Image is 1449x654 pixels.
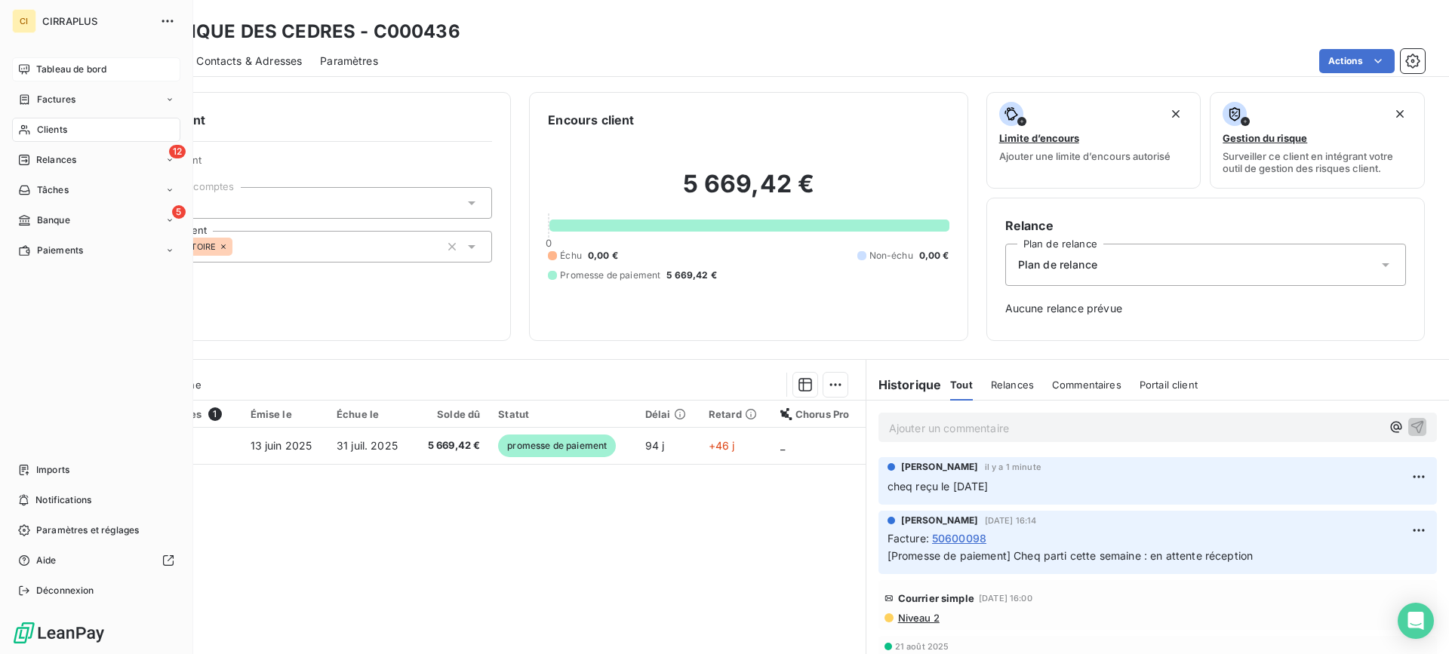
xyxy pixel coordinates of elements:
span: 5 669,42 € [666,269,717,282]
span: Commentaires [1052,379,1121,391]
div: Délai [645,408,691,420]
span: Paiements [37,244,83,257]
span: 21 août 2025 [895,642,949,651]
div: Retard [709,408,762,420]
span: Gestion du risque [1223,132,1307,144]
h6: Informations client [91,111,492,129]
span: Notifications [35,493,91,507]
span: [DATE] 16:00 [979,594,1032,603]
span: Ajouter une limite d’encours autorisé [999,150,1171,162]
span: Plan de relance [1018,257,1097,272]
span: 13 juin 2025 [251,439,312,452]
span: Courrier simple [898,592,974,604]
div: Échue le [337,408,404,420]
span: 0,00 € [588,249,618,263]
span: Relances [36,153,76,167]
div: Solde dû [422,408,480,420]
span: 31 juil. 2025 [337,439,398,452]
span: Déconnexion [36,584,94,597]
span: +46 j [709,439,735,452]
span: [PERSON_NAME] [901,460,979,474]
span: promesse de paiement [498,434,616,457]
h2: 5 669,42 € [548,169,949,214]
span: Promesse de paiement [560,269,660,282]
span: Aide [36,554,57,567]
span: Surveiller ce client en intégrant votre outil de gestion des risques client. [1223,150,1412,174]
span: Aucune relance prévue [1005,301,1406,316]
button: Gestion du risqueSurveiller ce client en intégrant votre outil de gestion des risques client. [1210,92,1425,189]
span: Niveau 2 [897,612,940,624]
h6: Encours client [548,111,634,129]
h3: * CLINIQUE DES CEDRES - C000436 [133,18,460,45]
span: 50600098 [932,530,986,546]
span: 1 [208,407,222,421]
span: Non-échu [869,249,913,263]
div: Statut [498,408,626,420]
span: Facture : [888,530,929,546]
span: il y a 1 minute [985,462,1041,471]
span: Clients [37,123,67,137]
span: 94 j [645,439,665,452]
span: 0,00 € [919,249,949,263]
span: 12 [169,145,186,158]
span: Banque [37,213,70,227]
span: CIRRAPLUS [42,15,151,27]
h6: Historique [866,376,942,394]
div: Open Intercom Messenger [1398,603,1434,639]
button: Actions [1319,49,1395,73]
span: [PERSON_NAME] [901,514,979,527]
span: [Promesse de paiement] Cheq parti cette semaine : en attente réception [888,549,1254,562]
span: Paramètres [320,54,378,69]
h6: Relance [1005,216,1406,235]
span: Échu [560,249,582,263]
span: Factures [37,93,75,106]
span: Propriétés Client [122,154,492,175]
div: Chorus Pro [780,408,857,420]
span: Tout [950,379,973,391]
span: Paramètres et réglages [36,524,139,537]
button: Limite d’encoursAjouter une limite d’encours autorisé [986,92,1201,189]
img: Logo LeanPay [12,621,106,645]
span: 0 [546,237,552,249]
span: 5 [172,205,186,219]
span: Tâches [37,183,69,197]
span: Tableau de bord [36,63,106,76]
span: Contacts & Adresses [196,54,302,69]
input: Ajouter une valeur [232,240,245,253]
span: Relances [991,379,1034,391]
span: 5 669,42 € [422,438,480,453]
span: cheq reçu le [DATE] [888,480,989,493]
span: Portail client [1140,379,1198,391]
span: [DATE] 16:14 [985,516,1037,525]
span: Limite d’encours [999,132,1079,144]
span: Imports [36,463,69,477]
span: _ [780,439,785,452]
div: CI [12,9,36,33]
div: Émise le [251,408,318,420]
a: Aide [12,548,180,573]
